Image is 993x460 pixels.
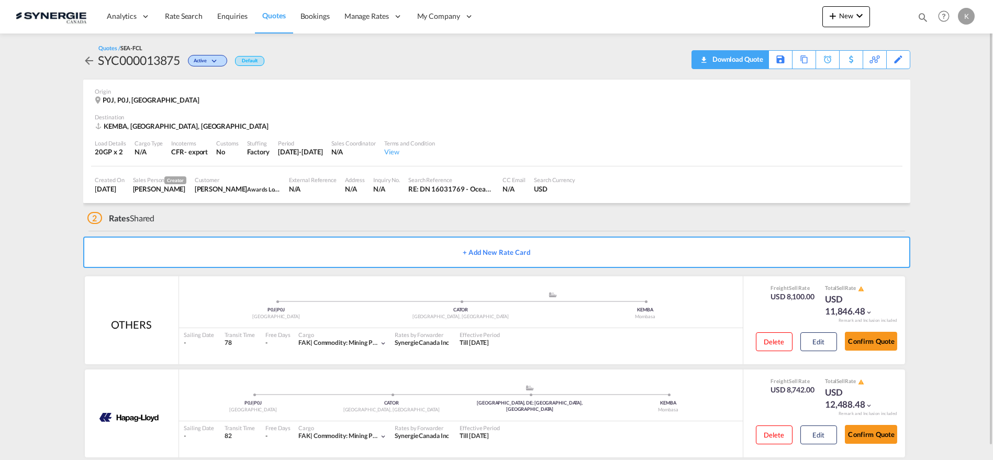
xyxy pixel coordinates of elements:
div: USD 8,742.00 [771,385,815,395]
button: Edit [800,332,837,351]
div: K [958,8,975,25]
md-icon: icon-magnify [917,12,929,23]
div: Quote PDF is not available at this time [697,51,763,68]
div: Change Status Here [180,52,230,69]
button: Confirm Quote [845,332,897,351]
div: Cargo Type [135,139,163,147]
div: Customs [216,139,238,147]
span: P0J [277,307,285,312]
div: CATOR [369,307,553,313]
div: Quotes /SEA-FCL [99,44,143,52]
span: Bookings [300,12,330,20]
div: USD 8,100.00 [771,291,815,302]
button: Confirm Quote [845,425,897,444]
div: Effective Period [460,331,499,339]
span: Help [935,7,953,25]
md-icon: icon-alert [858,286,864,292]
div: Till 30 Sep 2025 [460,339,489,347]
img: 1f56c880d42311ef80fc7dca854c8e59.png [16,5,86,28]
div: commodity: mining parts [298,339,380,347]
span: P0J, P0J, [GEOGRAPHIC_DATA] [103,96,199,104]
div: N/A [345,184,365,194]
div: icon-magnify [917,12,929,27]
md-icon: icon-chevron-down [380,340,387,347]
span: P0J [254,400,262,406]
span: Sell [789,378,798,384]
span: P0J [244,400,254,406]
button: Delete [756,425,793,444]
div: CATOR [322,400,461,407]
div: Free Days [265,331,291,339]
div: Search Reference [408,176,494,184]
div: USD 11,846.48 [825,293,877,318]
div: 6 Aug 2025 [95,184,125,194]
div: N/A [331,147,376,156]
div: - [184,432,215,441]
div: SYC000013875 [98,52,181,69]
span: Rate Search [165,12,203,20]
span: FAK [298,432,314,440]
div: Total Rate [825,377,877,386]
div: Freight Rate [771,377,815,385]
span: Synergie Canada Inc [395,432,449,440]
div: Created On [95,176,125,184]
div: Sailing Date [184,424,215,432]
div: Transit Time [225,424,255,432]
div: Customer [195,176,281,184]
div: N/A [135,147,163,156]
button: icon-alert [857,378,864,386]
md-icon: icon-plus 400-fg [827,9,839,22]
div: Till 30 Sep 2025 [460,432,489,441]
button: + Add New Rate Card [83,237,910,268]
div: Mombasa [553,313,737,320]
button: Delete [756,332,793,351]
div: Karen Mercier [133,184,186,194]
span: Till [DATE] [460,432,489,440]
div: 30 Sep 2025 [278,147,323,156]
span: Rates [109,213,130,223]
span: Till [DATE] [460,339,489,346]
span: Sell [836,285,845,291]
div: - [184,339,215,347]
div: - [265,432,267,441]
div: KEMBA [599,400,737,407]
div: Load Details [95,139,127,147]
div: Cargo [298,424,387,432]
div: Rates by Forwarder [395,331,449,339]
div: - [265,339,267,347]
md-icon: icon-chevron-down [865,309,873,316]
div: No [216,147,238,156]
div: Nina Maharaj [195,184,281,194]
div: Transit Time [225,331,255,339]
div: Mombasa [599,407,737,413]
md-icon: icon-chevron-down [853,9,866,22]
div: Total Rate [825,284,877,293]
md-icon: assets/icons/custom/ship-fill.svg [546,292,559,297]
div: Address [345,176,365,184]
div: Incoterms [171,139,208,147]
div: Period [278,139,323,147]
div: Cargo [298,331,387,339]
span: | [310,339,313,346]
div: Remark and Inclusion included [831,318,905,323]
span: Active [194,58,209,68]
div: icon-arrow-left [83,52,98,69]
div: Download Quote [710,51,763,68]
md-icon: icon-download [697,52,710,60]
div: Sales Coordinator [331,139,376,147]
div: [GEOGRAPHIC_DATA], [GEOGRAPHIC_DATA] [322,407,461,413]
div: RE: DN 16031769 - Ocean Freight Haileybury to Mombasa EXW [408,184,494,194]
md-icon: icon-chevron-down [865,402,873,409]
div: CFR [171,147,184,156]
div: 20GP x 2 [95,147,127,156]
div: N/A [373,184,400,194]
button: icon-alert [857,285,864,293]
div: [GEOGRAPHIC_DATA], [GEOGRAPHIC_DATA] [369,313,553,320]
span: My Company [417,11,460,21]
div: Default [235,56,264,66]
div: Help [935,7,958,26]
span: Manage Rates [344,11,389,21]
div: Sailing Date [184,331,215,339]
div: Sales Person [133,176,186,184]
